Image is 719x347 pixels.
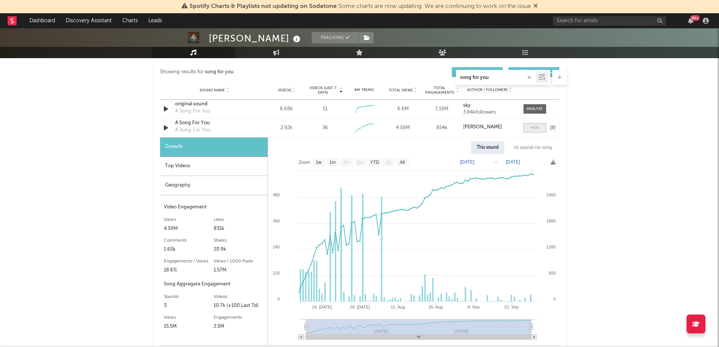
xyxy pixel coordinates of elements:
div: 854k [424,124,459,132]
div: Likes [214,215,264,224]
text: 11. Aug [391,305,405,309]
div: A Song For You [175,108,211,115]
div: 831k [214,224,264,233]
text: 3m [343,160,349,165]
div: 6.6M [385,105,420,113]
div: 3 [164,301,214,310]
text: 120 [273,271,279,275]
text: 25. Aug [428,305,442,309]
div: Growth [160,137,268,157]
div: Engagements [214,313,264,322]
div: [PERSON_NAME] [209,32,302,45]
span: : Some charts are now updating. We are continuing to work on the issue [189,3,531,9]
text: 2400 [546,193,555,197]
text: 22. Sep [504,305,519,309]
span: Total Engagements [424,86,455,95]
div: Showing results for [160,67,360,77]
div: 4.59M [385,124,420,132]
a: [PERSON_NAME] [463,125,516,130]
text: Zoom [299,160,310,165]
div: 1.57M [214,266,264,275]
text: → [493,159,498,165]
div: 2.5M [214,322,264,331]
span: Total Views [389,88,413,93]
div: 99 + [690,15,700,21]
text: 1y [386,160,391,165]
button: UGC(1) [452,67,503,77]
button: 99+ [688,18,693,24]
div: Engagements / Views [164,257,214,266]
text: 240 [273,245,279,249]
text: 1200 [546,245,555,249]
text: YTD [370,160,379,165]
div: This sound [471,141,504,154]
span: Sound Name [200,88,225,93]
text: 1m [329,160,336,165]
text: 0 [553,297,555,301]
div: 1.65k [164,245,214,254]
div: Views [164,313,214,322]
div: 6M Trend [346,87,382,93]
div: Views / 1000 Posts [214,257,264,266]
div: 4.59M [164,224,214,233]
a: original sound [175,100,254,108]
text: 1800 [546,219,555,223]
span: Spotify Charts & Playlists not updating on Sodatone [189,3,337,9]
input: Search by song name or URL [456,75,536,81]
div: Geography [160,176,268,195]
div: 20.9k [214,245,264,254]
div: song for you [205,68,234,77]
text: [DATE] [460,159,474,165]
div: Views [164,215,214,224]
text: 14. [DATE] [312,305,332,309]
strong: sky [463,103,471,108]
div: Song Aggregate Engagement [164,280,264,289]
div: 36 [322,124,328,132]
div: 10.7k (+100 Last 7d) [214,301,264,310]
text: 600 [548,271,555,275]
div: Video Engagement [164,203,264,212]
text: 6m [357,160,363,165]
text: 0 [277,297,279,301]
text: [DATE] [506,159,520,165]
span: Videos (last 7 days) [308,86,338,95]
text: 480 [273,193,279,197]
div: All sounds for song [508,141,557,154]
a: sky [463,103,516,108]
div: A Song For You [175,126,211,134]
a: Leads [143,13,167,28]
a: Charts [117,13,143,28]
text: All [399,160,404,165]
div: 1.19M [424,105,459,113]
div: 6.68k [269,105,304,113]
div: Videos [214,292,264,301]
div: Shares [214,236,264,245]
span: Videos [278,88,291,93]
div: 51 [323,105,328,113]
div: Comments [164,236,214,245]
div: Top Videos [160,157,268,176]
div: Sounds [164,292,214,301]
text: 8. Sep [467,305,479,309]
input: Search for artists [553,16,666,26]
span: Author / Followers [467,88,508,93]
a: Discovery Assistant [60,13,117,28]
div: 2.92k [269,124,304,132]
a: A Song For You [175,119,254,127]
button: Tracking [312,32,359,43]
text: 28. [DATE] [350,305,370,309]
text: 1w [316,160,322,165]
div: 15.5M [164,322,214,331]
button: Official(2) [508,67,559,77]
a: Dashboard [24,13,60,28]
span: Dismiss [533,3,538,9]
div: 3.84k followers [463,110,516,115]
strong: [PERSON_NAME] [463,125,502,130]
text: 360 [273,219,279,223]
div: 18.6% [164,266,214,275]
